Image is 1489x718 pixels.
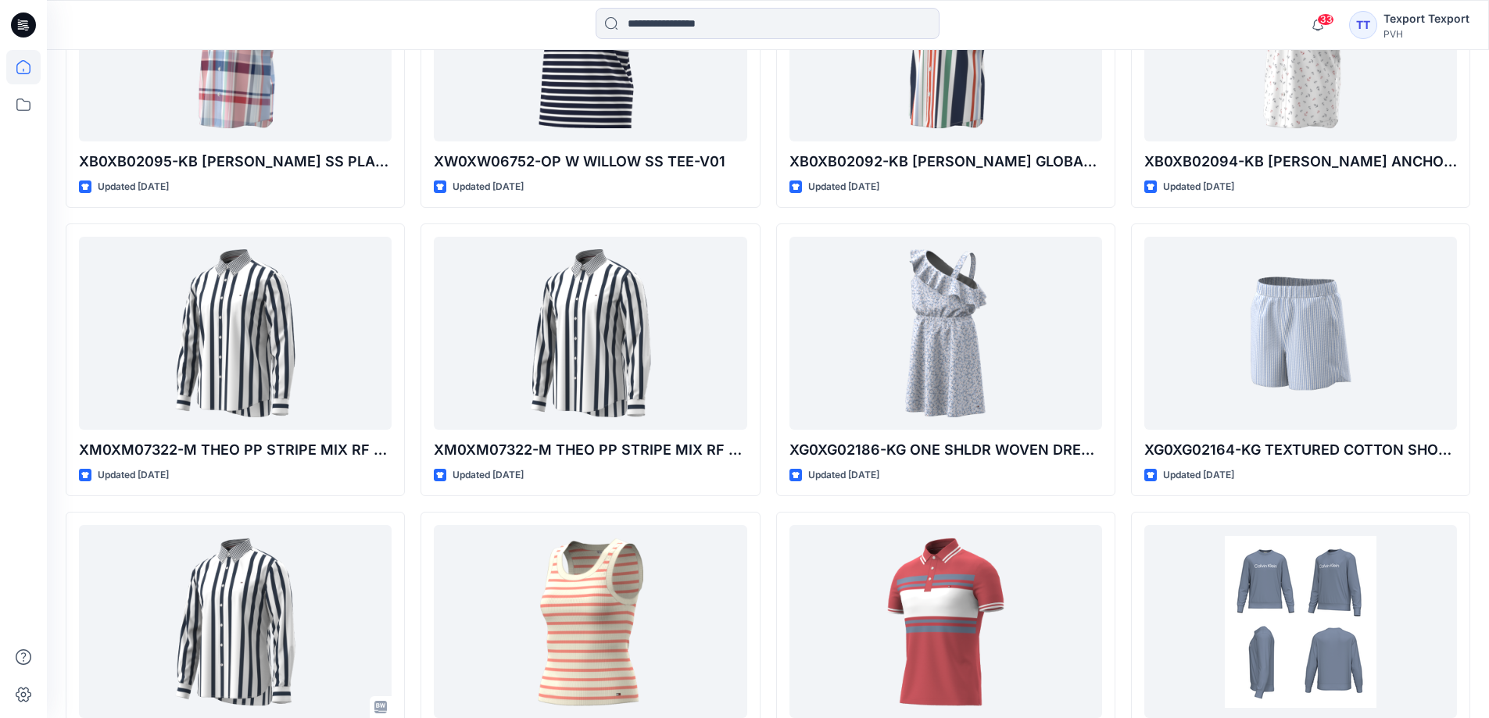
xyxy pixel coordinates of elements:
[98,179,169,195] p: Updated [DATE]
[1349,11,1377,39] div: TT
[1317,13,1334,26] span: 33
[79,151,392,173] p: XB0XB02095-KB [PERSON_NAME] SS PLAID SHIRT-V01
[1163,179,1234,195] p: Updated [DATE]
[79,237,392,430] a: XM0XM07322-M THEO PP STRIPE MIX RF LS SHIRT-V03
[1144,237,1457,430] a: XG0XG02164-KG TEXTURED COTTON SHORT-V01
[1163,467,1234,484] p: Updated [DATE]
[453,179,524,195] p: Updated [DATE]
[79,439,392,461] p: XM0XM07322-M THEO PP STRIPE MIX RF LS SHIRT-V03
[789,237,1102,430] a: XG0XG02186-KG ONE SHLDR WOVEN DRESS-V01
[453,467,524,484] p: Updated [DATE]
[789,525,1102,718] a: XM0XM07642-M REISS PLACED STRP SLIM SS POLO-V01
[808,179,879,195] p: Updated [DATE]
[434,525,746,718] a: XW0XW08263-W TANK STRIPE-V02
[98,467,169,484] p: Updated [DATE]
[1144,525,1457,718] a: CK SU26 Render Presets
[434,237,746,430] a: XM0XM07322-M THEO PP STRIPE MIX RF LS SHIRT-V02
[789,439,1102,461] p: XG0XG02186-KG ONE SHLDR WOVEN DRESS-V01
[1383,9,1469,28] div: Texport Texport
[1383,28,1469,40] div: PVH
[1144,151,1457,173] p: XB0XB02094-KB [PERSON_NAME] ANCHOR CRITTER SS SHIRT-V01
[434,439,746,461] p: XM0XM07322-M THEO PP STRIPE MIX RF LS SHIRT-V02
[434,151,746,173] p: XW0XW06752-OP W WILLOW SS TEE-V01
[1144,439,1457,461] p: XG0XG02164-KG TEXTURED COTTON SHORT-V01
[79,525,392,718] a: XM0XM07322-M THEO PP STRIPE MIX RF LS SHIRT-V01
[808,467,879,484] p: Updated [DATE]
[789,151,1102,173] p: XB0XB02092-KB [PERSON_NAME] GLOBAL STRIPE SS SHIRT-V01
